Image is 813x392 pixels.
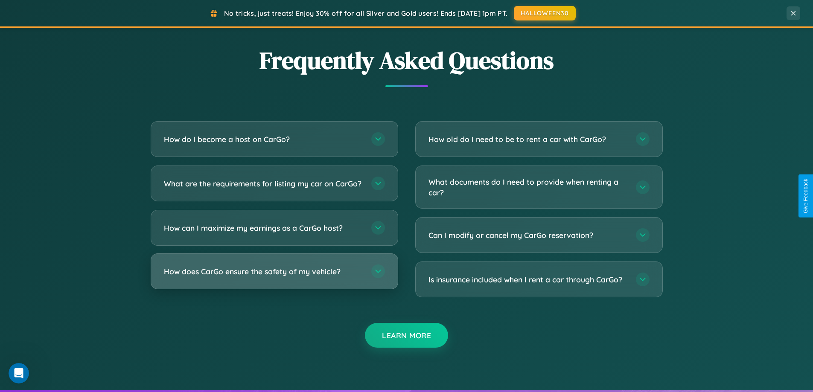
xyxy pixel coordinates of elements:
h3: How old do I need to be to rent a car with CarGo? [428,134,627,145]
h3: How does CarGo ensure the safety of my vehicle? [164,266,363,277]
h3: How do I become a host on CarGo? [164,134,363,145]
h3: What are the requirements for listing my car on CarGo? [164,178,363,189]
h2: Frequently Asked Questions [151,44,663,77]
span: No tricks, just treats! Enjoy 30% off for all Silver and Gold users! Ends [DATE] 1pm PT. [224,9,507,17]
button: Learn More [365,323,448,348]
h3: Can I modify or cancel my CarGo reservation? [428,230,627,241]
button: HALLOWEEN30 [514,6,576,20]
h3: What documents do I need to provide when renting a car? [428,177,627,197]
div: Give Feedback [803,179,809,213]
h3: How can I maximize my earnings as a CarGo host? [164,223,363,233]
iframe: Intercom live chat [9,363,29,383]
h3: Is insurance included when I rent a car through CarGo? [428,274,627,285]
